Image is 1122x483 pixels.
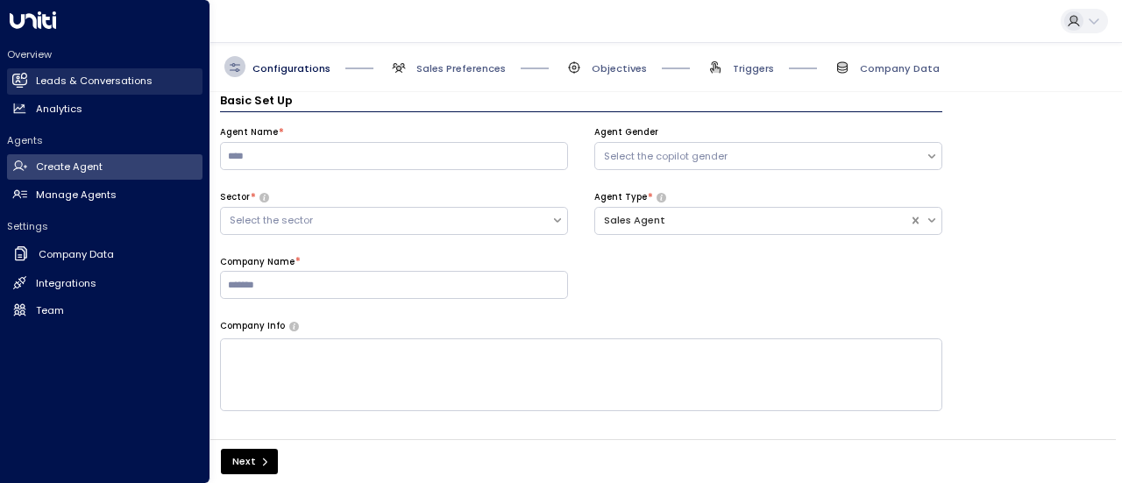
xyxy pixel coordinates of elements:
[7,181,202,208] a: Manage Agents
[657,193,666,202] button: Select whether your copilot will handle inquiries directly from leads or from brokers representin...
[733,61,774,75] span: Triggers
[220,320,285,332] label: Company Info
[7,68,202,95] a: Leads & Conversations
[416,61,506,75] span: Sales Preferences
[252,61,330,75] span: Configurations
[39,247,114,262] h2: Company Data
[7,270,202,296] a: Integrations
[7,96,202,122] a: Analytics
[7,133,202,147] h2: Agents
[604,213,900,228] div: Sales Agent
[289,322,299,330] button: Provide a brief overview of your company, including your industry, products or services, and any ...
[36,276,96,291] h2: Integrations
[36,102,82,117] h2: Analytics
[36,160,103,174] h2: Create Agent
[7,219,202,233] h2: Settings
[604,149,917,164] div: Select the copilot gender
[36,188,117,202] h2: Manage Agents
[7,240,202,269] a: Company Data
[7,154,202,181] a: Create Agent
[7,297,202,323] a: Team
[7,47,202,61] h2: Overview
[36,74,153,89] h2: Leads & Conversations
[220,126,278,139] label: Agent Name
[860,61,940,75] span: Company Data
[220,191,250,203] label: Sector
[36,303,64,318] h2: Team
[592,61,647,75] span: Objectives
[220,92,942,112] h3: Basic Set Up
[220,256,295,268] label: Company Name
[221,449,278,474] button: Next
[259,193,269,202] button: Select whether your copilot will handle inquiries directly from leads or from brokers representin...
[230,213,543,228] div: Select the sector
[594,126,658,139] label: Agent Gender
[594,191,647,203] label: Agent Type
